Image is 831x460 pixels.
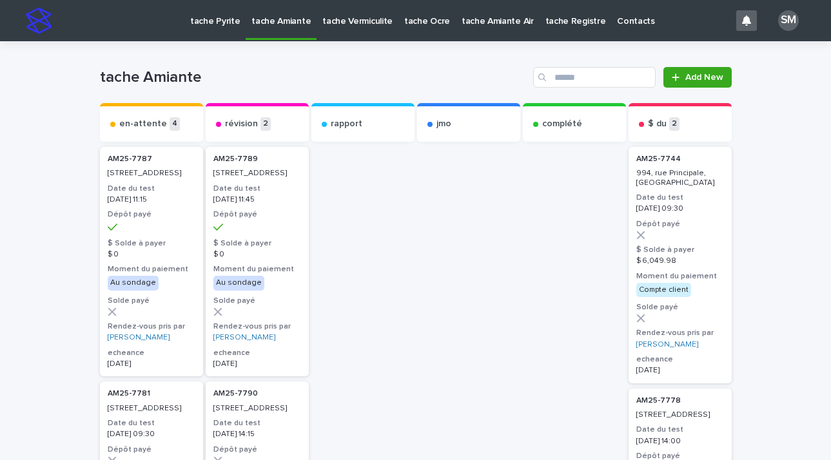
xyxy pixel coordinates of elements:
a: AM25-7744 994, rue Principale, [GEOGRAPHIC_DATA]Date du test[DATE] 09:30Dépôt payé$ Solde à payer... [629,147,732,383]
p: 4 [170,117,180,131]
h3: Dépôt payé [213,209,301,220]
h3: Date du test [108,418,195,428]
p: AM25-7790 [213,389,301,398]
p: 994, rue Principale, [GEOGRAPHIC_DATA] [636,169,724,187]
input: Search [533,67,656,88]
p: $ 0 [108,250,195,259]
h3: Date du test [213,418,301,428]
p: [DATE] 09:30 [636,204,724,213]
h3: Solde payé [108,296,195,306]
p: $ 0 [213,250,301,259]
p: $ du [648,119,667,129]
p: [DATE] [213,359,301,369]
h3: $ Solde à payer [108,238,195,249]
h3: Date du test [636,425,724,435]
p: AM25-7787 [108,155,195,164]
p: AM25-7778 [636,396,724,405]
h1: tache Amiante [100,68,529,87]
p: [DATE] [636,366,724,375]
p: [DATE] 11:45 [213,195,301,204]
p: 2 [669,117,679,131]
p: [DATE] 09:30 [108,430,195,439]
h3: Date du test [636,193,724,203]
p: [STREET_ADDRESS] [636,410,724,419]
p: jmo [436,119,451,129]
h3: Date du test [108,184,195,194]
p: complété [542,119,582,129]
a: Add New [663,67,731,88]
div: Compte client [636,283,691,297]
p: [DATE] 14:00 [636,437,724,446]
a: AM25-7787 [STREET_ADDRESS]Date du test[DATE] 11:15Dépôt payé$ Solde à payer$ 0Moment du paiementA... [100,147,203,376]
h3: Dépôt payé [213,445,301,455]
p: [STREET_ADDRESS] [108,404,195,413]
h3: Moment du paiement [108,264,195,274]
h3: $ Solde à payer [213,238,301,249]
h3: Date du test [213,184,301,194]
h3: echeance [636,354,724,365]
p: révision [225,119,258,129]
p: AM25-7789 [213,155,301,164]
h3: echeance [108,348,195,358]
div: Au sondage [213,276,264,290]
a: [PERSON_NAME] [108,333,170,342]
p: [STREET_ADDRESS] [108,169,195,178]
div: SM [778,10,799,31]
p: AM25-7744 [636,155,724,164]
h3: Dépôt payé [108,209,195,220]
h3: Dépôt payé [108,445,195,455]
p: [DATE] 11:15 [108,195,195,204]
h3: Solde payé [213,296,301,306]
h3: Rendez-vous pris par [108,321,195,332]
a: [PERSON_NAME] [636,340,698,349]
h3: Moment du paiement [213,264,301,274]
a: [PERSON_NAME] [213,333,275,342]
h3: echeance [213,348,301,358]
h3: Dépôt payé [636,219,724,229]
h3: Rendez-vous pris par [636,328,724,338]
p: [STREET_ADDRESS] [213,169,301,178]
p: en-attente [119,119,167,129]
p: rapport [331,119,362,129]
a: AM25-7789 [STREET_ADDRESS]Date du test[DATE] 11:45Dépôt payé$ Solde à payer$ 0Moment du paiementA... [206,147,309,376]
div: Au sondage [108,276,159,290]
h3: Solde payé [636,302,724,312]
p: [DATE] [108,359,195,369]
h3: Rendez-vous pris par [213,321,301,332]
h3: $ Solde à payer [636,245,724,255]
span: Add New [685,73,723,82]
p: 2 [260,117,271,131]
p: [DATE] 14:15 [213,430,301,439]
p: AM25-7781 [108,389,195,398]
p: $ 6,049.98 [636,256,724,265]
img: stacker-logo-s-only.png [26,8,52,34]
p: [STREET_ADDRESS] [213,404,301,413]
h3: Moment du paiement [636,271,724,282]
